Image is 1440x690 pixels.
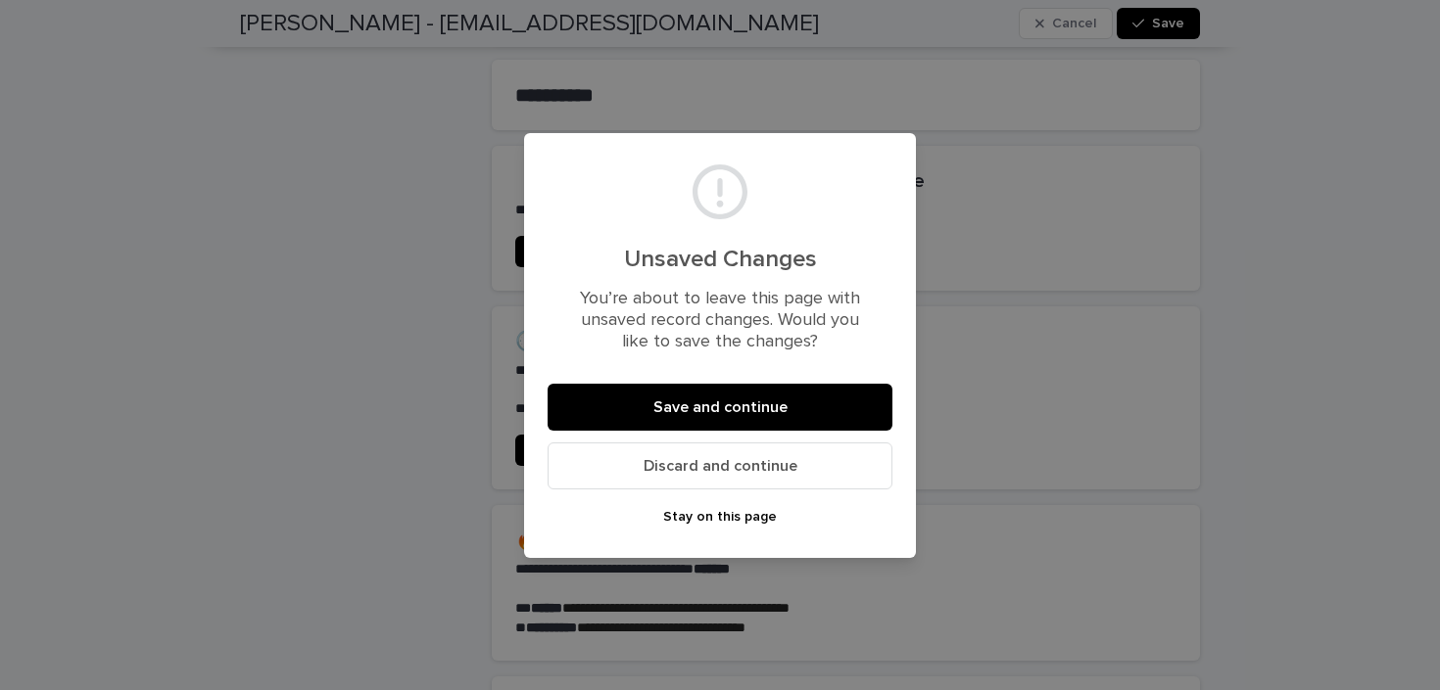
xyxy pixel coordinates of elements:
[548,442,892,489] button: Discard and continue
[571,289,869,352] p: You’re about to leave this page with unsaved record changes. Would you like to save the changes?
[653,399,788,415] span: Save and continue
[548,501,892,532] button: Stay on this page
[663,510,777,524] span: Stay on this page
[571,246,869,274] h2: Unsaved Changes
[644,458,797,474] span: Discard and continue
[548,384,892,431] button: Save and continue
